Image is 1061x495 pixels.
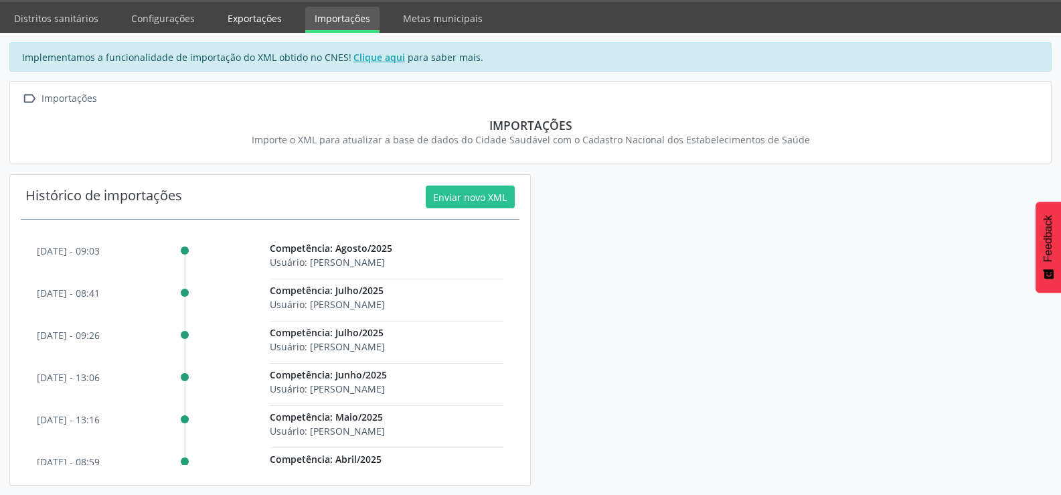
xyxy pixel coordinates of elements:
p: [DATE] - 08:59 [37,455,100,469]
button: Enviar novo XML [426,186,515,208]
p: Competência: Abril/2025 [270,452,503,466]
span: Usuário: [PERSON_NAME] [270,256,385,269]
span: Usuário: [PERSON_NAME] [270,340,385,353]
u: Clique aqui [353,51,405,64]
i:  [19,89,39,109]
p: [DATE] - 13:06 [37,370,100,384]
p: Competência: Junho/2025 [270,368,503,382]
a: Metas municipais [394,7,492,30]
div: Implementamos a funcionalidade de importação do XML obtido no CNES! para saber mais. [9,42,1052,72]
p: [DATE] - 09:03 [37,244,100,258]
div: Importações [39,89,99,109]
span: Usuário: [PERSON_NAME] [270,382,385,395]
p: [DATE] - 08:41 [37,286,100,300]
span: Usuário: [PERSON_NAME] [270,425,385,437]
p: Competência: Maio/2025 [270,410,503,424]
p: Competência: Julho/2025 [270,326,503,340]
a:  Importações [19,89,99,109]
a: Exportações [218,7,291,30]
p: Competência: Julho/2025 [270,283,503,297]
a: Importações [305,7,380,33]
p: [DATE] - 13:16 [37,413,100,427]
div: Importe o XML para atualizar a base de dados do Cidade Saudável com o Cadastro Nacional dos Estab... [29,133,1032,147]
p: [DATE] - 09:26 [37,328,100,342]
a: Distritos sanitários [5,7,108,30]
a: Clique aqui [351,50,408,64]
p: Competência: Agosto/2025 [270,241,503,255]
a: Configurações [122,7,204,30]
div: Histórico de importações [25,186,182,208]
span: Feedback [1042,215,1054,262]
span: Usuário: [PERSON_NAME] [270,298,385,311]
div: Importações [29,118,1032,133]
button: Feedback - Mostrar pesquisa [1036,202,1061,293]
